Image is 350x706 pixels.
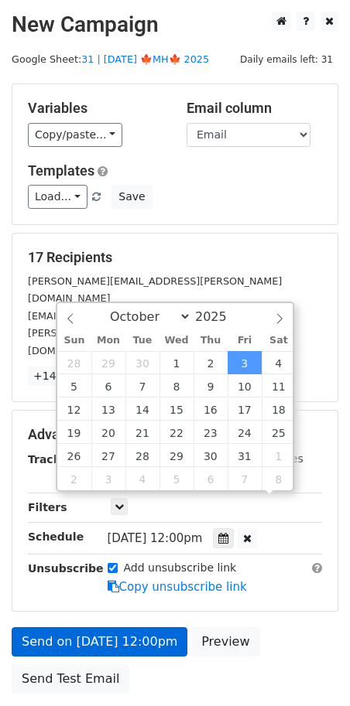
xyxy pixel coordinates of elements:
[228,336,262,346] span: Fri
[112,185,152,209] button: Save
[235,51,338,68] span: Daily emails left: 31
[28,275,282,305] small: [PERSON_NAME][EMAIL_ADDRESS][PERSON_NAME][DOMAIN_NAME]
[160,467,194,490] span: November 5, 2025
[28,426,322,443] h5: Advanced
[228,374,262,397] span: October 10, 2025
[160,397,194,421] span: October 15, 2025
[194,467,228,490] span: November 6, 2025
[12,53,209,65] small: Google Sheet:
[124,560,237,576] label: Add unsubscribe link
[194,351,228,374] span: October 2, 2025
[57,351,91,374] span: September 28, 2025
[160,374,194,397] span: October 8, 2025
[160,351,194,374] span: October 1, 2025
[125,374,160,397] span: October 7, 2025
[187,100,322,117] h5: Email column
[57,421,91,444] span: October 19, 2025
[28,162,94,179] a: Templates
[125,336,160,346] span: Tue
[125,444,160,467] span: October 28, 2025
[194,336,228,346] span: Thu
[191,627,259,657] a: Preview
[108,531,203,545] span: [DATE] 12:00pm
[262,444,296,467] span: November 1, 2025
[28,501,67,513] strong: Filters
[273,632,350,706] iframe: Chat Widget
[57,444,91,467] span: October 26, 2025
[28,310,201,322] small: [EMAIL_ADDRESS][DOMAIN_NAME]
[262,397,296,421] span: October 18, 2025
[28,327,282,356] small: [PERSON_NAME][EMAIL_ADDRESS][PERSON_NAME][DOMAIN_NAME]
[57,467,91,490] span: November 2, 2025
[28,123,122,147] a: Copy/paste...
[28,100,163,117] h5: Variables
[160,421,194,444] span: October 22, 2025
[91,336,125,346] span: Mon
[28,562,104,575] strong: Unsubscribe
[235,53,338,65] a: Daily emails left: 31
[228,444,262,467] span: October 31, 2025
[91,444,125,467] span: October 27, 2025
[228,421,262,444] span: October 24, 2025
[262,421,296,444] span: October 25, 2025
[262,336,296,346] span: Sat
[91,374,125,397] span: October 6, 2025
[57,397,91,421] span: October 12, 2025
[91,467,125,490] span: November 3, 2025
[108,580,247,594] a: Copy unsubscribe link
[194,444,228,467] span: October 30, 2025
[194,374,228,397] span: October 9, 2025
[12,664,129,694] a: Send Test Email
[228,467,262,490] span: November 7, 2025
[12,627,187,657] a: Send on [DATE] 12:00pm
[194,421,228,444] span: October 23, 2025
[262,351,296,374] span: October 4, 2025
[191,309,247,324] input: Year
[125,351,160,374] span: September 30, 2025
[125,467,160,490] span: November 4, 2025
[12,12,338,38] h2: New Campaign
[194,397,228,421] span: October 16, 2025
[125,421,160,444] span: October 21, 2025
[262,374,296,397] span: October 11, 2025
[28,367,93,386] a: +14 more
[262,467,296,490] span: November 8, 2025
[57,336,91,346] span: Sun
[28,249,322,266] h5: 17 Recipients
[242,451,303,467] label: UTM Codes
[91,397,125,421] span: October 13, 2025
[28,530,84,543] strong: Schedule
[57,374,91,397] span: October 5, 2025
[228,351,262,374] span: October 3, 2025
[160,444,194,467] span: October 29, 2025
[160,336,194,346] span: Wed
[91,351,125,374] span: September 29, 2025
[28,185,87,209] a: Load...
[91,421,125,444] span: October 20, 2025
[81,53,209,65] a: 31 | [DATE] 🍁MH🍁 2025
[28,453,80,466] strong: Tracking
[228,397,262,421] span: October 17, 2025
[125,397,160,421] span: October 14, 2025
